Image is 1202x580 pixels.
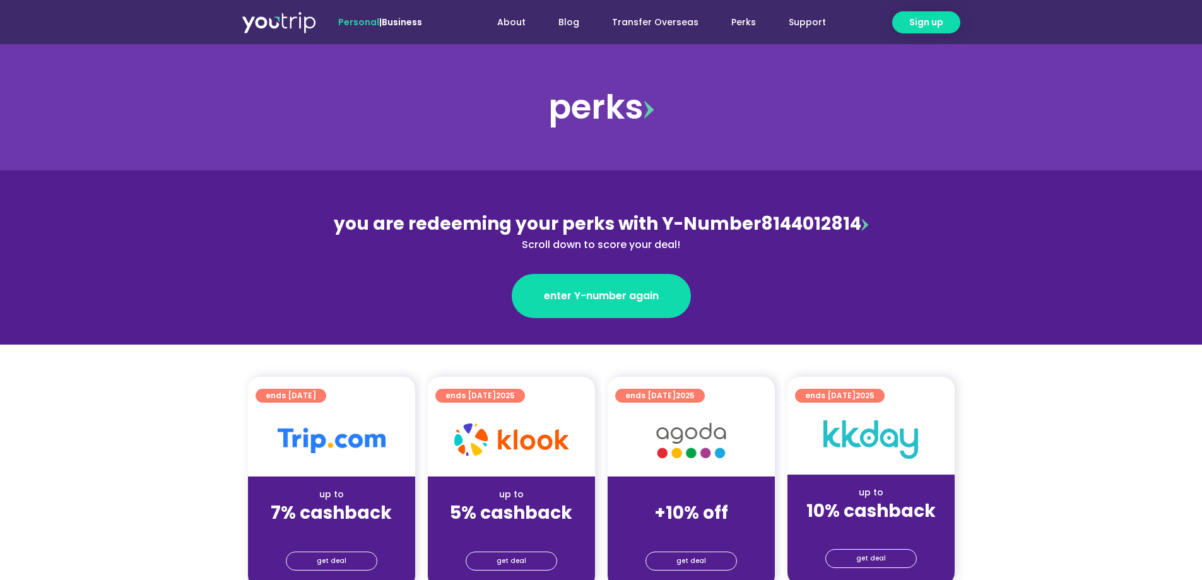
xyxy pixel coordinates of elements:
a: Support [772,11,842,34]
a: Blog [542,11,596,34]
strong: 5% cashback [450,500,572,525]
a: About [481,11,542,34]
span: get deal [676,552,706,570]
span: ends [DATE] [445,389,515,403]
a: enter Y-number again [512,274,691,318]
div: up to [438,488,585,501]
strong: 7% cashback [271,500,392,525]
span: ends [DATE] [625,389,695,403]
a: ends [DATE]2025 [615,389,705,403]
strong: +10% off [654,500,728,525]
span: Sign up [909,16,943,29]
span: ends [DATE] [266,389,316,403]
strong: 10% cashback [806,499,936,523]
div: up to [258,488,405,501]
div: 8144012814 [327,211,875,252]
div: Scroll down to score your deal! [327,237,875,252]
a: Business [382,16,422,28]
a: ends [DATE] [256,389,326,403]
a: get deal [466,552,557,571]
a: get deal [286,552,377,571]
span: | [338,16,422,28]
a: get deal [825,549,917,568]
span: enter Y-number again [544,288,659,304]
span: get deal [856,550,886,567]
nav: Menu [456,11,842,34]
span: ends [DATE] [805,389,875,403]
span: 2025 [496,390,515,401]
div: (for stays only) [618,524,765,538]
span: up to [680,488,703,500]
span: get deal [497,552,526,570]
a: Sign up [892,11,960,33]
a: Transfer Overseas [596,11,715,34]
div: up to [798,486,945,499]
div: (for stays only) [798,523,945,536]
a: get deal [645,552,737,571]
a: ends [DATE]2025 [435,389,525,403]
span: 2025 [856,390,875,401]
span: Personal [338,16,379,28]
span: 2025 [676,390,695,401]
div: (for stays only) [258,524,405,538]
span: you are redeeming your perks with Y-Number [334,211,761,236]
a: ends [DATE]2025 [795,389,885,403]
span: get deal [317,552,346,570]
div: (for stays only) [438,524,585,538]
a: Perks [715,11,772,34]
